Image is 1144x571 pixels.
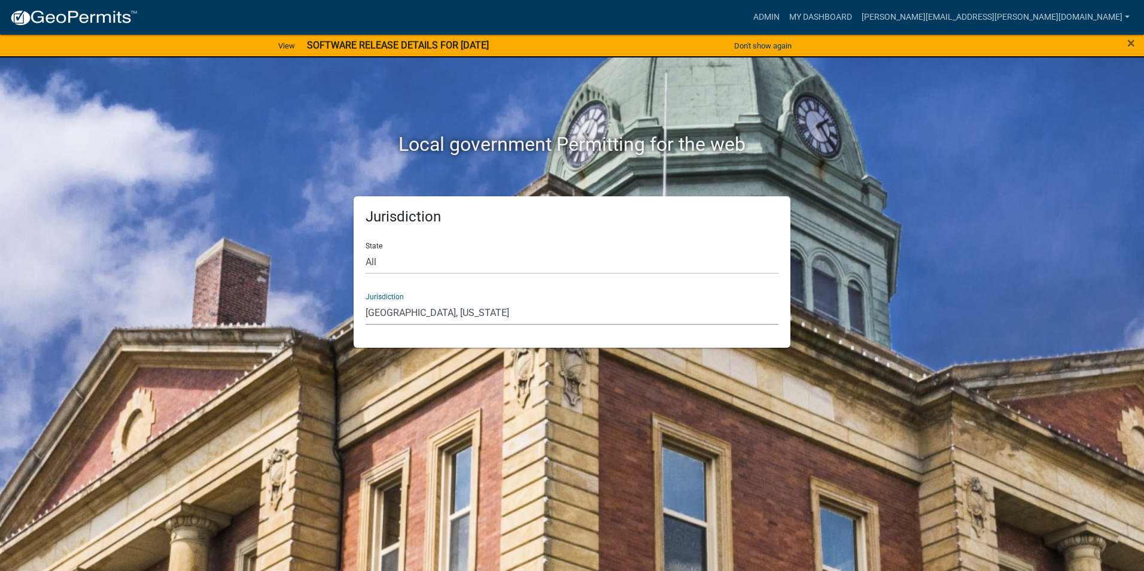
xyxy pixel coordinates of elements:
[1127,35,1135,51] span: ×
[240,133,904,156] h2: Local government Permitting for the web
[729,36,796,56] button: Don't show again
[749,6,784,29] a: Admin
[307,40,489,51] strong: SOFTWARE RELEASE DETAILS FOR [DATE]
[366,208,778,226] h5: Jurisdiction
[273,36,300,56] a: View
[857,6,1134,29] a: [PERSON_NAME][EMAIL_ADDRESS][PERSON_NAME][DOMAIN_NAME]
[1127,36,1135,50] button: Close
[784,6,857,29] a: My Dashboard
